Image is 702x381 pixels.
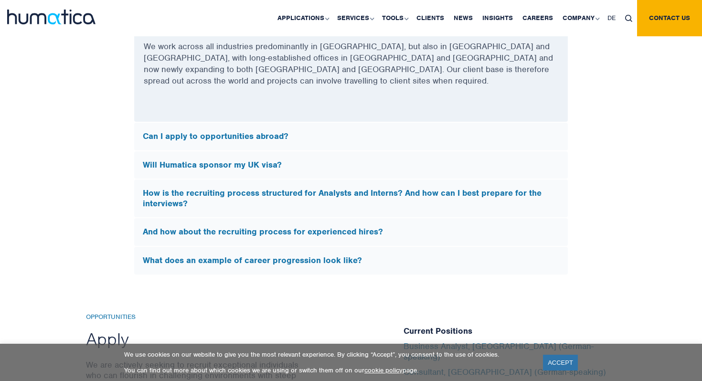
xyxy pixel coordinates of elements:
[143,227,559,237] h5: And how about the recruiting process for experienced hires?
[86,328,308,350] h2: Apply
[143,160,559,170] h5: Will Humatica sponsor my UK visa?
[625,15,632,22] img: search_icon
[143,188,559,209] h5: How is the recruiting process structured for Analysts and Interns? And how can I best prepare for...
[124,366,531,374] p: You can find out more about which cookies we are using or switch them off on our page.
[404,326,616,337] h5: Current Positions
[404,341,594,362] a: Business Analyst, [GEOGRAPHIC_DATA] (German-speaking)
[364,366,403,374] a: cookie policy
[143,131,559,142] h5: Can I apply to opportunities abroad?
[607,14,616,22] span: DE
[143,255,559,266] h5: What does an example of career progression look like?
[543,355,578,370] a: ACCEPT
[7,10,96,24] img: logo
[124,350,531,359] p: We use cookies on our website to give you the most relevant experience. By clicking “Accept”, you...
[144,41,558,98] p: We work across all industries predominantly in [GEOGRAPHIC_DATA], but also in [GEOGRAPHIC_DATA] a...
[86,313,308,321] h6: Opportunities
